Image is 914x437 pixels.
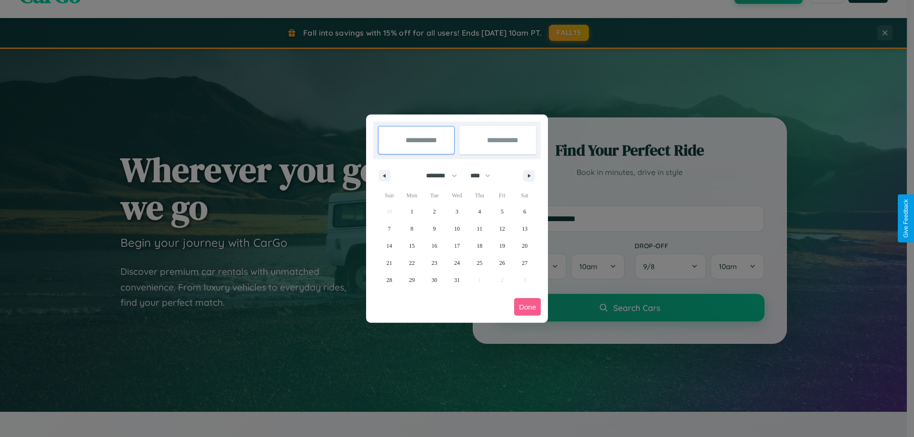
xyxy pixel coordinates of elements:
[468,188,491,203] span: Thu
[501,203,504,220] span: 5
[378,272,400,289] button: 28
[423,272,446,289] button: 30
[514,188,536,203] span: Sat
[400,237,423,254] button: 15
[454,237,460,254] span: 17
[409,254,415,272] span: 22
[523,203,526,220] span: 6
[387,272,392,289] span: 28
[468,220,491,237] button: 11
[499,237,505,254] span: 19
[491,254,513,272] button: 26
[410,203,413,220] span: 1
[432,272,437,289] span: 30
[400,254,423,272] button: 22
[478,203,481,220] span: 4
[514,254,536,272] button: 27
[446,203,468,220] button: 3
[446,237,468,254] button: 17
[400,220,423,237] button: 8
[468,237,491,254] button: 18
[477,254,482,272] span: 25
[400,203,423,220] button: 1
[522,220,527,237] span: 13
[400,188,423,203] span: Mon
[468,254,491,272] button: 25
[514,203,536,220] button: 6
[514,237,536,254] button: 20
[491,203,513,220] button: 5
[477,237,482,254] span: 18
[491,188,513,203] span: Fri
[446,220,468,237] button: 10
[387,237,392,254] span: 14
[378,188,400,203] span: Sun
[410,220,413,237] span: 8
[514,220,536,237] button: 13
[477,220,483,237] span: 11
[454,254,460,272] span: 24
[446,272,468,289] button: 31
[378,237,400,254] button: 14
[468,203,491,220] button: 4
[423,203,446,220] button: 2
[446,254,468,272] button: 24
[423,254,446,272] button: 23
[423,220,446,237] button: 9
[433,220,436,237] span: 9
[409,237,415,254] span: 15
[446,188,468,203] span: Wed
[499,254,505,272] span: 26
[423,188,446,203] span: Tue
[903,199,909,238] div: Give Feedback
[454,272,460,289] span: 31
[456,203,458,220] span: 3
[499,220,505,237] span: 12
[432,254,437,272] span: 23
[423,237,446,254] button: 16
[400,272,423,289] button: 29
[491,237,513,254] button: 19
[522,254,527,272] span: 27
[378,254,400,272] button: 21
[378,220,400,237] button: 7
[387,254,392,272] span: 21
[388,220,391,237] span: 7
[522,237,527,254] span: 20
[432,237,437,254] span: 16
[409,272,415,289] span: 29
[433,203,436,220] span: 2
[491,220,513,237] button: 12
[514,298,541,316] button: Done
[454,220,460,237] span: 10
